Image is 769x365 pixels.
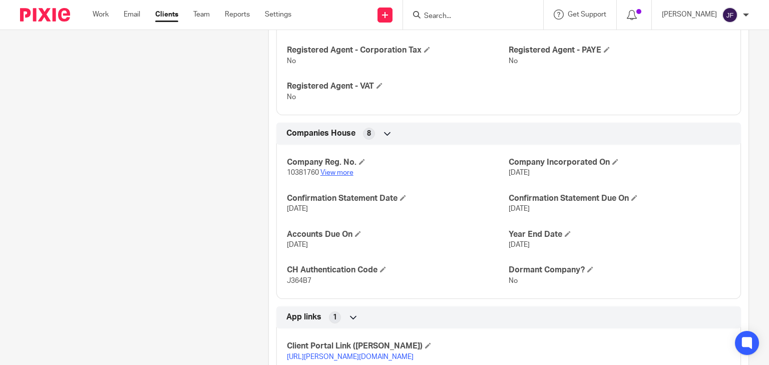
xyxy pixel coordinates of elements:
a: [URL][PERSON_NAME][DOMAIN_NAME] [287,353,414,360]
span: [DATE] [509,205,530,212]
a: Work [93,10,109,20]
h4: Accounts Due On [287,229,509,240]
h4: Registered Agent - PAYE [509,45,730,56]
a: Team [193,10,210,20]
span: J364B7 [287,277,311,284]
span: No [287,94,296,101]
span: No [509,277,518,284]
span: No [287,58,296,65]
h4: Registered Agent - Corporation Tax [287,45,509,56]
h4: Client Portal Link ([PERSON_NAME]) [287,341,509,351]
span: App links [286,312,321,322]
span: [DATE] [509,169,530,176]
h4: Company Incorporated On [509,157,730,168]
span: [DATE] [287,241,308,248]
span: 1 [333,312,337,322]
img: Pixie [20,8,70,22]
span: Get Support [568,11,606,18]
a: Clients [155,10,178,20]
a: Email [124,10,140,20]
h4: Company Reg. No. [287,157,509,168]
a: Reports [225,10,250,20]
p: [PERSON_NAME] [662,10,717,20]
span: Companies House [286,128,355,139]
h4: Confirmation Statement Date [287,193,509,204]
h4: Dormant Company? [509,265,730,275]
input: Search [423,12,513,21]
span: No [509,58,518,65]
span: [DATE] [509,241,530,248]
a: Settings [265,10,291,20]
span: 10381760 [287,169,319,176]
span: [DATE] [287,205,308,212]
a: View more [320,169,353,176]
img: svg%3E [722,7,738,23]
h4: Registered Agent - VAT [287,81,509,92]
span: 8 [367,129,371,139]
h4: Year End Date [509,229,730,240]
h4: CH Authentication Code [287,265,509,275]
h4: Confirmation Statement Due On [509,193,730,204]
